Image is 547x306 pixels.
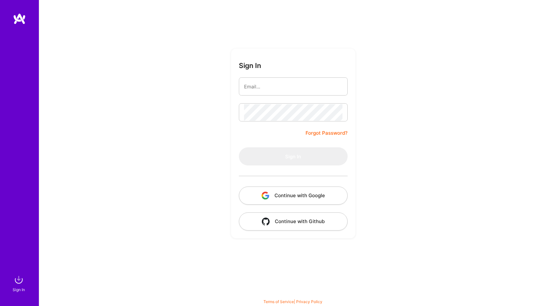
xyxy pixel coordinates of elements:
span: | [263,299,322,304]
button: Continue with Github [239,212,348,231]
div: © 2025 ATeams Inc., All rights reserved. [39,287,547,303]
a: Forgot Password? [306,129,348,137]
a: Privacy Policy [296,299,322,304]
img: logo [13,13,26,25]
input: Email... [244,78,342,95]
div: Sign In [13,286,25,293]
button: Sign In [239,147,348,165]
a: sign inSign In [14,273,25,293]
button: Continue with Google [239,187,348,205]
a: Terms of Service [263,299,294,304]
img: icon [262,192,269,199]
img: sign in [12,273,25,286]
img: icon [262,218,270,225]
h3: Sign In [239,62,261,70]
